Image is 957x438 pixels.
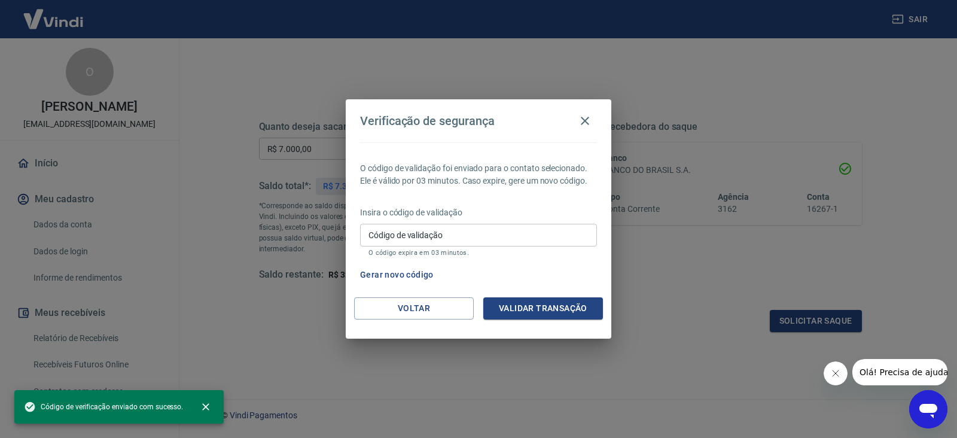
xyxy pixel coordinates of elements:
[193,394,219,420] button: close
[852,359,947,385] iframe: Mensagem da empresa
[360,114,495,128] h4: Verificação de segurança
[24,401,183,413] span: Código de verificação enviado com sucesso.
[360,206,597,219] p: Insira o código de validação
[824,361,848,385] iframe: Fechar mensagem
[360,162,597,187] p: O código de validação foi enviado para o contato selecionado. Ele é válido por 03 minutos. Caso e...
[483,297,603,320] button: Validar transação
[354,297,474,320] button: Voltar
[7,8,100,18] span: Olá! Precisa de ajuda?
[368,249,589,257] p: O código expira em 03 minutos.
[355,264,438,286] button: Gerar novo código
[909,390,947,428] iframe: Botão para abrir a janela de mensagens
